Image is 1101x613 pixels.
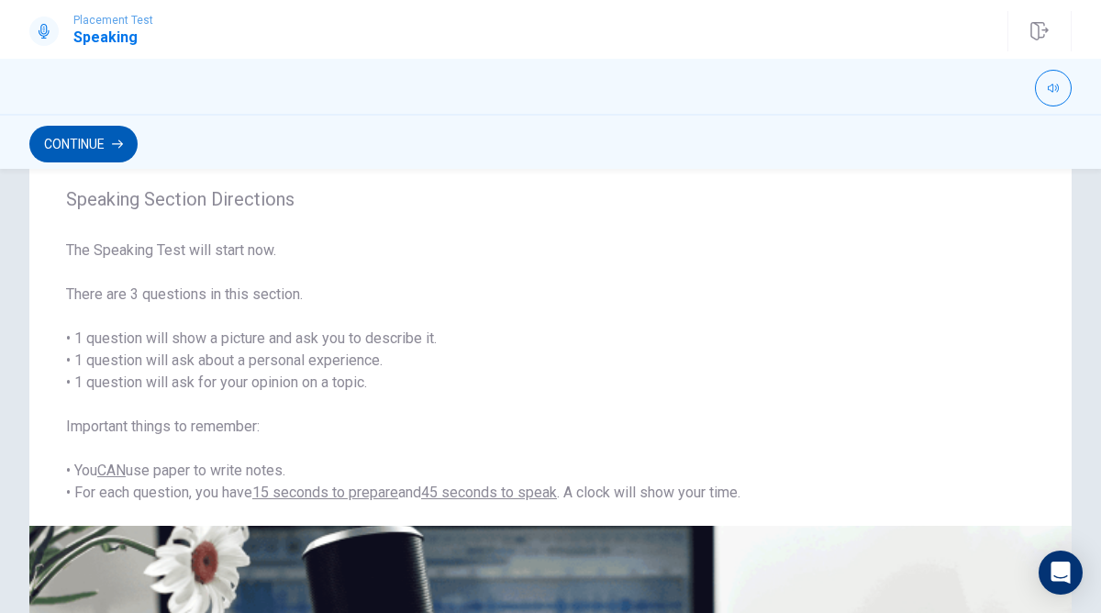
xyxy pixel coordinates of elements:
span: Speaking Section Directions [66,188,1035,210]
u: CAN [97,462,126,479]
span: The Speaking Test will start now. There are 3 questions in this section. • 1 question will show a... [66,240,1035,504]
h1: Speaking [73,27,153,49]
u: 15 seconds to prepare [252,484,398,501]
span: Placement Test [73,14,153,27]
button: Continue [29,126,138,162]
u: 45 seconds to speak [421,484,557,501]
div: Open Intercom Messenger [1039,551,1083,595]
